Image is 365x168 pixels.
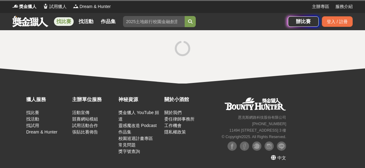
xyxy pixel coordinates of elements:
[73,3,111,10] a: LogoDream & Hunter
[164,129,186,134] a: 隱私權政策
[118,110,159,121] a: 獎金獵人 YouTube 頻道
[277,141,286,151] img: LINE
[12,3,36,10] a: Logo獎金獵人
[98,17,118,26] a: 作品集
[26,117,39,121] a: 找活動
[54,17,74,26] a: 找比賽
[76,17,96,26] a: 找活動
[72,123,98,128] a: 試用活動合作
[72,129,98,134] a: 張貼比賽佈告
[288,16,319,27] a: 辦比賽
[72,110,89,115] a: 活動宣傳
[26,123,39,128] a: 找試用
[228,141,237,151] img: Facebook
[277,155,286,160] span: 中文
[80,3,111,10] span: Dream & Hunter
[26,96,69,103] div: 獵人服務
[118,123,157,128] a: 靈感魔改造 Podcast
[72,96,115,103] div: 主辦單位服務
[123,16,185,27] input: 2025土地銀行校園金融創意挑戰賽：從你出發 開啟智慧金融新頁
[164,96,207,103] div: 關於小酒館
[19,3,36,10] span: 獎金獵人
[118,142,136,147] a: 常見問題
[322,16,353,27] div: 登入 / 註冊
[49,3,67,10] span: 試用獵人
[72,117,98,121] a: 競賽網站模組
[43,3,49,9] img: Logo
[73,3,79,9] img: Logo
[240,141,249,151] img: Facebook
[43,3,67,10] a: Logo試用獵人
[118,96,161,103] div: 神秘資源
[265,141,274,151] img: Instagram
[118,136,153,141] a: 校園巡迴計畫專區
[118,149,140,154] a: 獎字號查詢
[118,129,131,134] a: 作品集
[26,129,57,134] a: Dream & Hunter
[222,135,286,139] small: © Copyright 2025 . All Rights Reserved.
[335,3,353,10] a: 服務介紹
[164,110,182,115] a: 關於我們
[164,123,182,128] a: 工作機會
[164,117,195,121] a: 委任律師事務所
[252,141,261,151] img: Plurk
[26,110,39,115] a: 找比賽
[252,122,286,126] small: [PHONE_NUMBER]
[229,128,286,133] small: 11494 [STREET_ADDRESS] 3 樓
[312,3,329,10] a: 主辦專區
[238,115,286,120] small: 恩克斯網路科技股份有限公司
[12,3,18,9] img: Logo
